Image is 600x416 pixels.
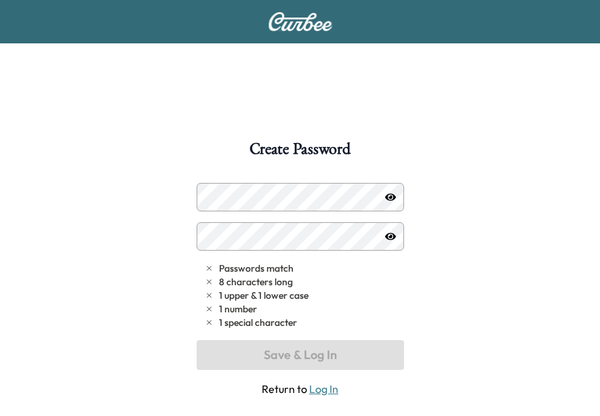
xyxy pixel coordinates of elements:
span: Return to [197,381,404,397]
span: 1 special character [219,316,297,329]
span: 8 characters long [219,275,293,289]
span: 1 upper & 1 lower case [219,289,308,302]
span: Passwords match [219,262,294,275]
a: Log In [309,382,338,396]
span: 1 number [219,302,257,316]
h1: Create Password [249,141,350,164]
img: Curbee Logo [268,12,333,31]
